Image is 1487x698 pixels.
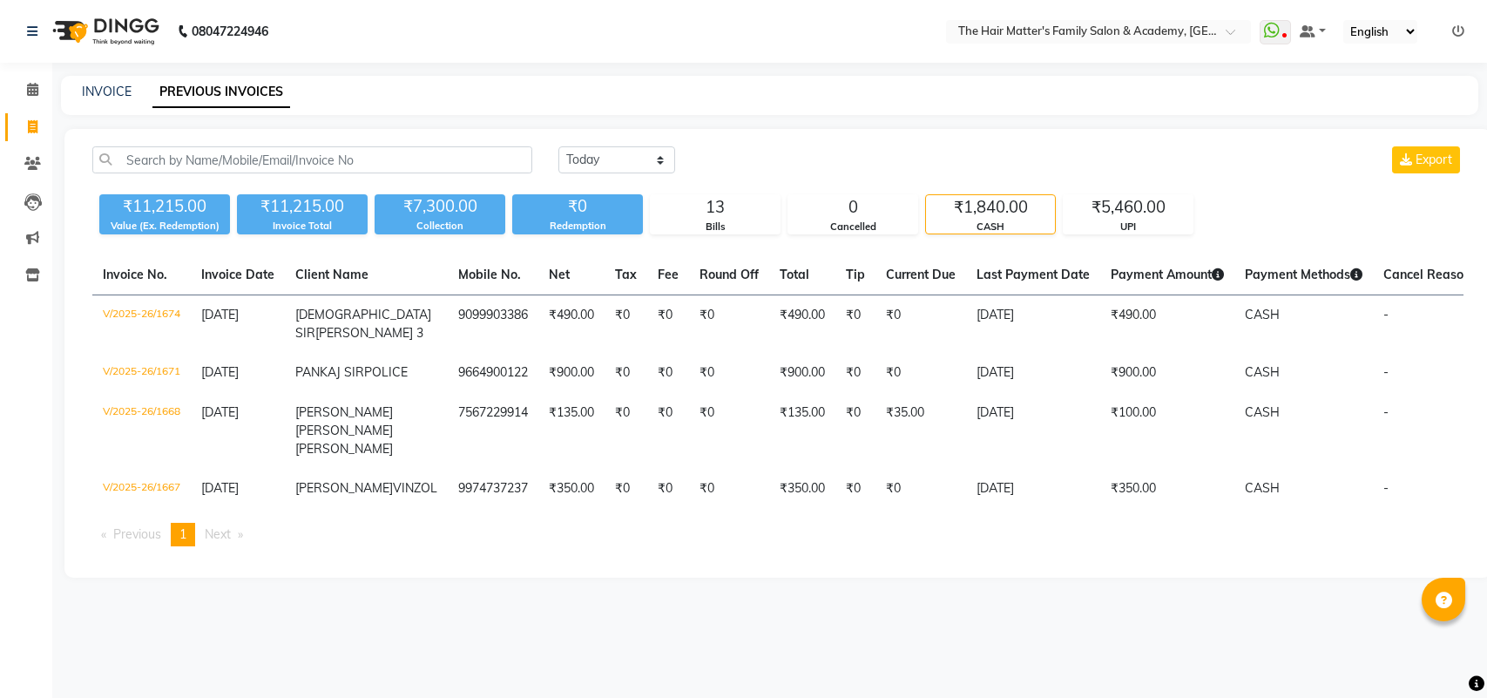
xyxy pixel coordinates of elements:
span: Next [205,526,231,542]
span: [DATE] [201,480,239,496]
td: ₹350.00 [1100,469,1234,509]
span: Payment Amount [1111,267,1224,282]
span: Tip [846,267,865,282]
td: ₹135.00 [769,393,835,469]
td: V/2025-26/1668 [92,393,191,469]
td: 9099903386 [448,295,538,354]
td: ₹0 [835,393,875,469]
div: 13 [651,195,780,220]
td: ₹0 [605,393,647,469]
span: Cancel Reason [1383,267,1470,282]
span: - [1383,364,1389,380]
span: CASH [1245,480,1280,496]
span: Invoice No. [103,267,167,282]
span: [DATE] [201,404,239,420]
td: V/2025-26/1671 [92,353,191,393]
img: logo [44,7,164,56]
td: ₹350.00 [769,469,835,509]
div: ₹11,215.00 [237,194,368,219]
span: [PERSON_NAME] [PERSON_NAME] [295,404,393,438]
span: Current Due [886,267,956,282]
td: ₹0 [835,353,875,393]
td: ₹0 [689,469,769,509]
div: ₹5,460.00 [1064,195,1193,220]
span: Previous [113,526,161,542]
div: Redemption [512,219,643,234]
td: ₹900.00 [769,353,835,393]
td: [DATE] [966,469,1100,509]
span: - [1383,480,1389,496]
span: Total [780,267,809,282]
span: VINZOL [393,480,437,496]
td: ₹0 [875,353,966,393]
nav: Pagination [92,523,1463,546]
td: ₹0 [835,469,875,509]
span: POLICE [364,364,408,380]
td: ₹35.00 [875,393,966,469]
div: CASH [926,220,1055,234]
td: ₹900.00 [1100,353,1234,393]
a: INVOICE [82,84,132,99]
a: PREVIOUS INVOICES [152,77,290,108]
td: ₹0 [647,295,689,354]
span: Client Name [295,267,368,282]
td: [DATE] [966,295,1100,354]
td: [DATE] [966,353,1100,393]
span: PANKAJ SIR [295,364,364,380]
td: ₹0 [605,469,647,509]
span: [DEMOGRAPHIC_DATA] SIR [295,307,431,341]
button: Export [1392,146,1460,173]
span: Last Payment Date [977,267,1090,282]
td: 7567229914 [448,393,538,469]
span: - [1383,404,1389,420]
td: ₹0 [689,295,769,354]
td: ₹0 [689,353,769,393]
td: ₹0 [647,353,689,393]
td: ₹100.00 [1100,393,1234,469]
div: Invoice Total [237,219,368,234]
div: ₹0 [512,194,643,219]
span: [PERSON_NAME] [295,441,393,457]
td: ₹135.00 [538,393,605,469]
span: CASH [1245,364,1280,380]
span: Mobile No. [458,267,521,282]
span: 1 [179,526,186,542]
td: V/2025-26/1667 [92,469,191,509]
iframe: chat widget [1414,628,1470,681]
span: Fee [658,267,679,282]
div: ₹11,215.00 [99,194,230,219]
span: Invoice Date [201,267,274,282]
div: ₹7,300.00 [375,194,505,219]
td: ₹900.00 [538,353,605,393]
div: UPI [1064,220,1193,234]
td: ₹0 [605,295,647,354]
td: ₹0 [835,295,875,354]
td: ₹0 [875,295,966,354]
td: ₹490.00 [769,295,835,354]
span: CASH [1245,307,1280,322]
td: ₹0 [605,353,647,393]
div: Cancelled [788,220,917,234]
b: 08047224946 [192,7,268,56]
td: [DATE] [966,393,1100,469]
div: Bills [651,220,780,234]
span: [PERSON_NAME] [295,480,393,496]
div: Value (Ex. Redemption) [99,219,230,234]
td: ₹350.00 [538,469,605,509]
td: ₹490.00 [1100,295,1234,354]
span: [PERSON_NAME] 3 [315,325,423,341]
span: - [1383,307,1389,322]
span: CASH [1245,404,1280,420]
td: ₹0 [647,469,689,509]
td: ₹0 [689,393,769,469]
td: 9664900122 [448,353,538,393]
span: [DATE] [201,307,239,322]
span: Payment Methods [1245,267,1362,282]
td: ₹490.00 [538,295,605,354]
td: ₹0 [875,469,966,509]
div: Collection [375,219,505,234]
span: Export [1416,152,1452,167]
span: [DATE] [201,364,239,380]
input: Search by Name/Mobile/Email/Invoice No [92,146,532,173]
div: 0 [788,195,917,220]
